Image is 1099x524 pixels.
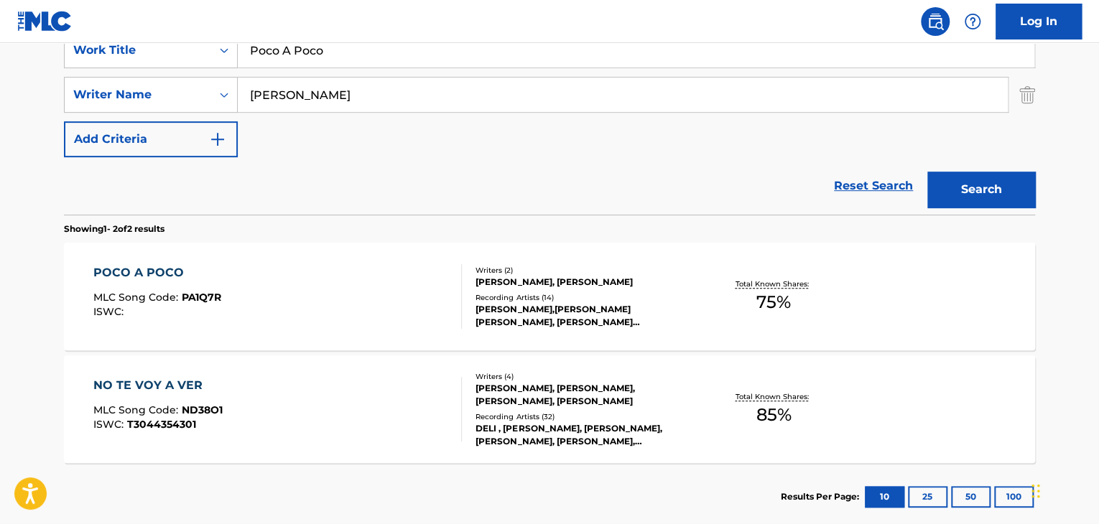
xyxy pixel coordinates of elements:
[93,305,127,318] span: ISWC :
[93,264,221,281] div: POCO A POCO
[64,355,1035,463] a: NO TE VOY A VERMLC Song Code:ND38O1ISWC:T3044354301Writers (4)[PERSON_NAME], [PERSON_NAME], [PERS...
[476,276,692,289] div: [PERSON_NAME], [PERSON_NAME]
[476,422,692,448] div: DELI , [PERSON_NAME], [PERSON_NAME], [PERSON_NAME], [PERSON_NAME], [PERSON_NAME], [PERSON_NAME], ...
[93,418,127,431] span: ISWC :
[756,289,791,315] span: 75 %
[182,291,221,304] span: PA1Q7R
[64,223,164,235] p: Showing 1 - 2 of 2 results
[476,303,692,329] div: [PERSON_NAME],[PERSON_NAME] [PERSON_NAME], [PERSON_NAME] [PERSON_NAME] & [PERSON_NAME] [PERSON_NA...
[1027,455,1099,524] iframe: Chat Widget
[93,291,182,304] span: MLC Song Code :
[996,4,1082,39] a: Log In
[865,486,904,507] button: 10
[64,32,1035,215] form: Search Form
[476,371,692,382] div: Writers ( 4 )
[93,377,223,394] div: NO TE VOY A VER
[476,292,692,303] div: Recording Artists ( 14 )
[964,13,981,30] img: help
[927,172,1035,207] button: Search
[781,490,863,503] p: Results Per Page:
[927,13,944,30] img: search
[958,7,987,36] div: Help
[73,42,203,59] div: Work Title
[64,121,238,157] button: Add Criteria
[209,131,226,148] img: 9d2ae6d4665cec9f34b9.svg
[735,391,812,402] p: Total Known Shares:
[64,243,1035,350] a: POCO A POCOMLC Song Code:PA1Q7RISWC:Writers (2)[PERSON_NAME], [PERSON_NAME]Recording Artists (14)...
[476,265,692,276] div: Writers ( 2 )
[908,486,947,507] button: 25
[1031,469,1040,513] div: Drag
[735,279,812,289] p: Total Known Shares:
[17,11,73,32] img: MLC Logo
[951,486,991,507] button: 50
[73,86,203,103] div: Writer Name
[827,170,920,202] a: Reset Search
[994,486,1034,507] button: 100
[476,411,692,422] div: Recording Artists ( 32 )
[127,418,196,431] span: T3044354301
[182,403,223,416] span: ND38O1
[1019,77,1035,113] img: Delete Criterion
[756,402,791,428] span: 85 %
[93,403,182,416] span: MLC Song Code :
[476,382,692,408] div: [PERSON_NAME], [PERSON_NAME], [PERSON_NAME], [PERSON_NAME]
[921,7,950,36] a: Public Search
